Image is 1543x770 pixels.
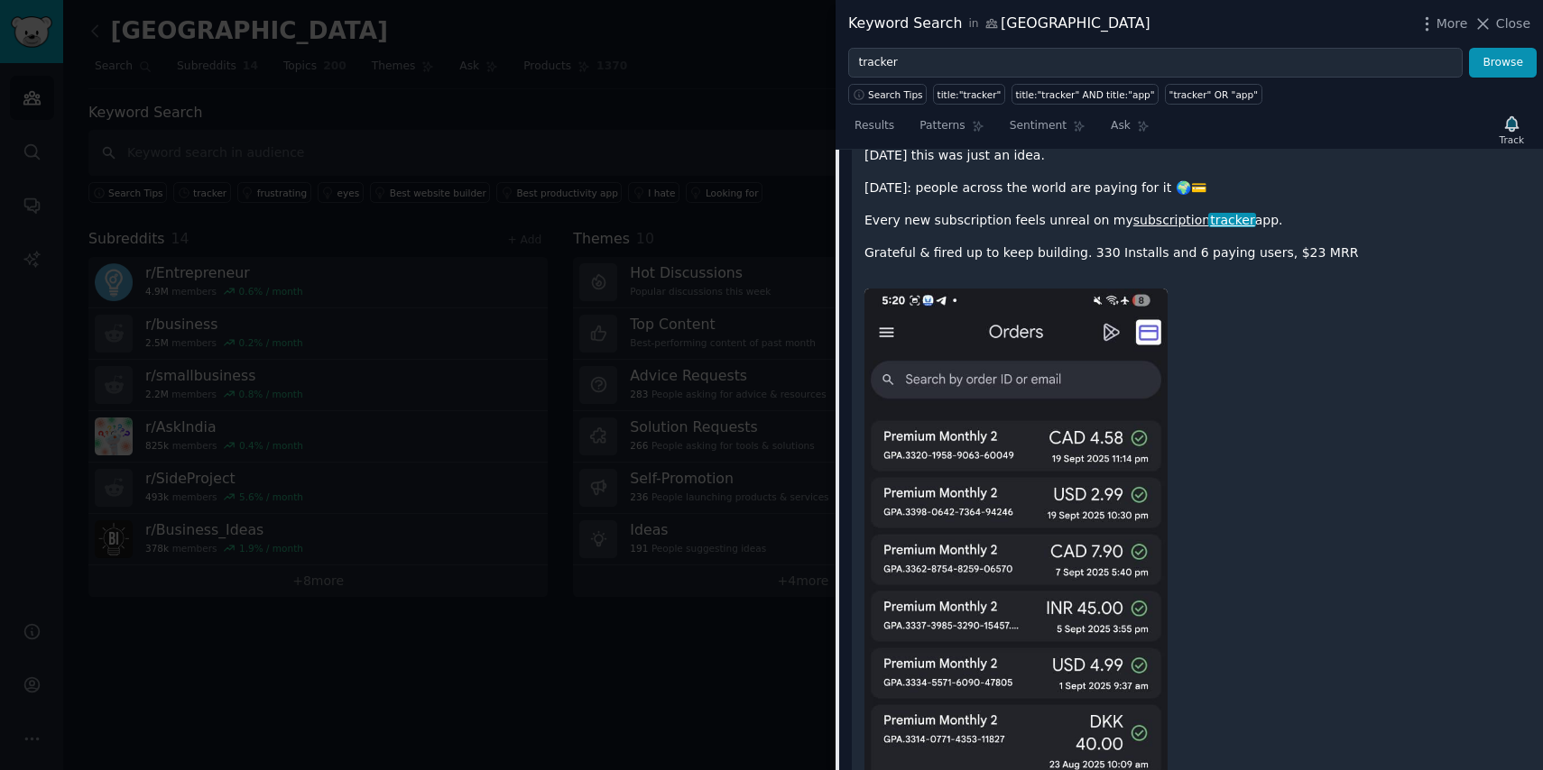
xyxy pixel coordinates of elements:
a: title:"tracker" AND title:"app" [1012,84,1159,105]
a: title:"tracker" [933,84,1005,105]
a: "tracker" OR "app" [1165,84,1261,105]
span: Close [1496,14,1530,33]
p: [DATE]: people across the world are paying for it 🌍💳 [864,179,1530,197]
button: Close [1474,14,1530,33]
button: Search Tips [848,84,927,105]
a: Patterns [913,112,990,149]
a: Sentiment [1003,112,1092,149]
span: Results [855,118,894,134]
p: Grateful & fired up to keep building. 330 Installs and 6 paying users, $23 MRR [864,243,1530,262]
span: More [1437,14,1468,33]
div: title:"tracker" [938,88,1002,101]
button: More [1418,14,1468,33]
input: Try a keyword related to your business [848,48,1463,78]
span: Sentiment [1010,118,1067,134]
div: Track [1500,133,1524,146]
div: "tracker" OR "app" [1169,88,1258,101]
button: Browse [1469,48,1537,78]
span: Patterns [919,118,965,134]
a: subscriptiontracker [1133,213,1255,227]
p: [DATE] this was just an idea. [864,146,1530,165]
p: Every new subscription feels unreal on my app. [864,211,1530,230]
a: Ask [1104,112,1156,149]
button: Track [1493,111,1530,149]
div: Keyword Search [GEOGRAPHIC_DATA] [848,13,1150,35]
span: in [968,16,978,32]
a: Results [848,112,901,149]
div: title:"tracker" AND title:"app" [1015,88,1154,101]
span: Ask [1111,118,1131,134]
span: Search Tips [868,88,923,101]
span: tracker [1208,213,1256,227]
